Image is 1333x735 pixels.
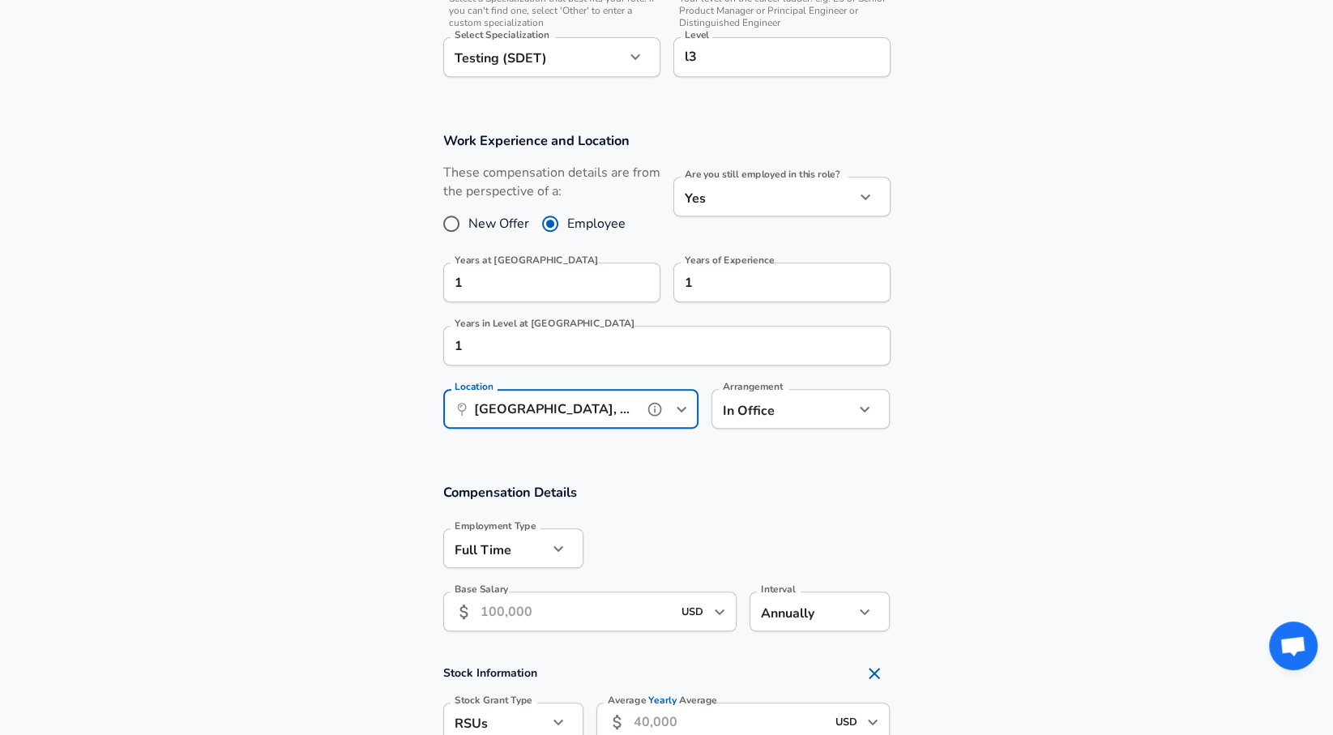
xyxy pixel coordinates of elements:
[685,255,774,265] label: Years of Experience
[673,177,855,216] div: Yes
[711,389,831,429] div: In Office
[643,397,667,421] button: help
[750,592,854,631] div: Annually
[443,131,891,150] h3: Work Experience and Location
[685,30,709,40] label: Level
[443,263,625,302] input: 0
[455,521,536,531] label: Employment Type
[455,318,635,328] label: Years in Level at [GEOGRAPHIC_DATA]
[443,528,548,568] div: Full Time
[685,169,840,179] label: Are you still employed in this role?
[455,30,549,40] label: Select Specialization
[567,214,626,233] span: Employee
[830,710,862,735] input: USD
[1269,622,1318,670] div: Open chat
[861,711,884,733] button: Open
[455,255,598,265] label: Years at [GEOGRAPHIC_DATA]
[481,592,673,631] input: 100,000
[858,657,891,690] button: Remove Section
[648,694,677,707] span: Yearly
[455,382,493,391] label: Location
[708,600,731,623] button: Open
[677,599,709,624] input: USD
[443,483,891,502] h3: Compensation Details
[455,584,508,594] label: Base Salary
[723,382,783,391] label: Arrangement
[681,45,883,70] input: L3
[443,657,891,690] h4: Stock Information
[761,584,796,594] label: Interval
[455,695,532,705] label: Stock Grant Type
[468,214,529,233] span: New Offer
[673,263,855,302] input: 7
[670,398,693,421] button: Open
[608,695,717,705] label: Average Average
[443,164,660,201] label: These compensation details are from the perspective of a:
[443,326,855,365] input: 1
[443,37,625,77] div: Testing (SDET)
